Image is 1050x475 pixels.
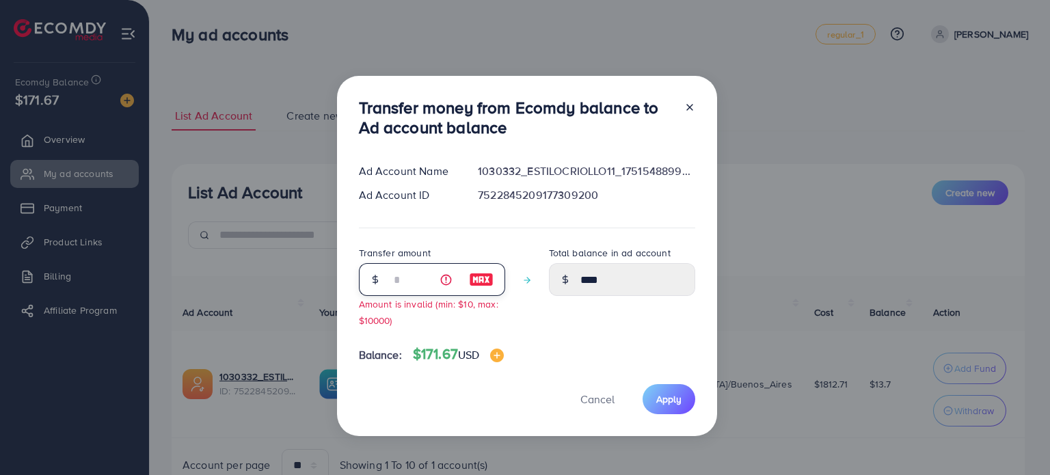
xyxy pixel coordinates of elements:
span: Cancel [580,392,615,407]
div: Ad Account ID [348,187,468,203]
h3: Transfer money from Ecomdy balance to Ad account balance [359,98,673,137]
button: Cancel [563,384,632,413]
h4: $171.67 [413,346,504,363]
img: image [490,349,504,362]
label: Total balance in ad account [549,246,671,260]
iframe: Chat [992,413,1040,465]
div: 7522845209177309200 [467,187,705,203]
div: Ad Account Name [348,163,468,179]
img: image [469,271,494,288]
span: Apply [656,392,682,406]
span: USD [458,347,479,362]
small: Amount is invalid (min: $10, max: $10000) [359,297,498,326]
span: Balance: [359,347,402,363]
label: Transfer amount [359,246,431,260]
div: 1030332_ESTILOCRIOLLO11_1751548899317 [467,163,705,179]
button: Apply [643,384,695,413]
